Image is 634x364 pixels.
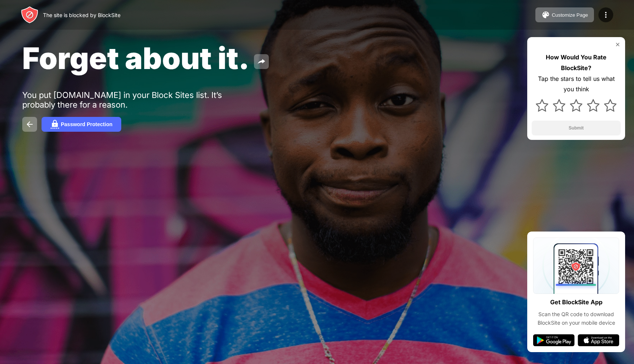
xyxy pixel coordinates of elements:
button: Password Protection [42,117,121,132]
img: star.svg [604,99,617,112]
img: google-play.svg [533,334,575,346]
img: pallet.svg [541,10,550,19]
img: app-store.svg [578,334,619,346]
div: You put [DOMAIN_NAME] in your Block Sites list. It’s probably there for a reason. [22,90,251,109]
img: star.svg [553,99,565,112]
img: qrcode.svg [533,237,619,294]
span: Forget about it. [22,40,250,76]
button: Customize Page [535,7,594,22]
div: Customize Page [552,12,588,18]
div: The site is blocked by BlockSite [43,12,120,18]
div: Tap the stars to tell us what you think [532,73,621,95]
img: star.svg [536,99,548,112]
div: Password Protection [61,121,112,127]
div: Get BlockSite App [550,297,602,308]
div: How Would You Rate BlockSite? [532,52,621,73]
div: Scan the QR code to download BlockSite on your mobile device [533,310,619,327]
button: Submit [532,121,621,135]
img: share.svg [257,57,266,66]
img: back.svg [25,120,34,129]
img: star.svg [587,99,600,112]
img: password.svg [50,120,59,129]
img: menu-icon.svg [601,10,610,19]
img: header-logo.svg [21,6,39,24]
img: star.svg [570,99,582,112]
img: rate-us-close.svg [615,42,621,47]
